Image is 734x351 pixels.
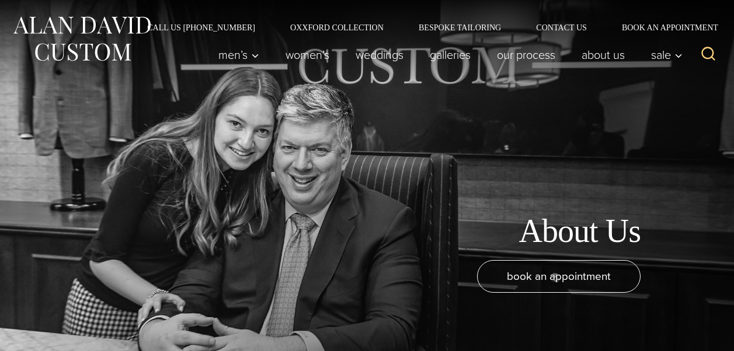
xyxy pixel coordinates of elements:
a: Book an Appointment [604,23,722,31]
a: Contact Us [519,23,604,31]
a: Bespoke Tailoring [401,23,519,31]
span: Sale [651,49,683,61]
button: View Search Form [694,41,722,69]
a: Galleries [417,43,484,66]
a: About Us [569,43,638,66]
span: book an appointment [507,268,611,285]
a: Our Process [484,43,569,66]
img: Alan David Custom [12,13,152,65]
a: book an appointment [477,260,641,293]
nav: Secondary Navigation [130,23,722,31]
h1: About Us [519,212,641,251]
span: Men’s [218,49,259,61]
a: Women’s [273,43,343,66]
a: Oxxford Collection [273,23,401,31]
a: weddings [343,43,417,66]
nav: Primary Navigation [206,43,689,66]
a: Call Us [PHONE_NUMBER] [130,23,273,31]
